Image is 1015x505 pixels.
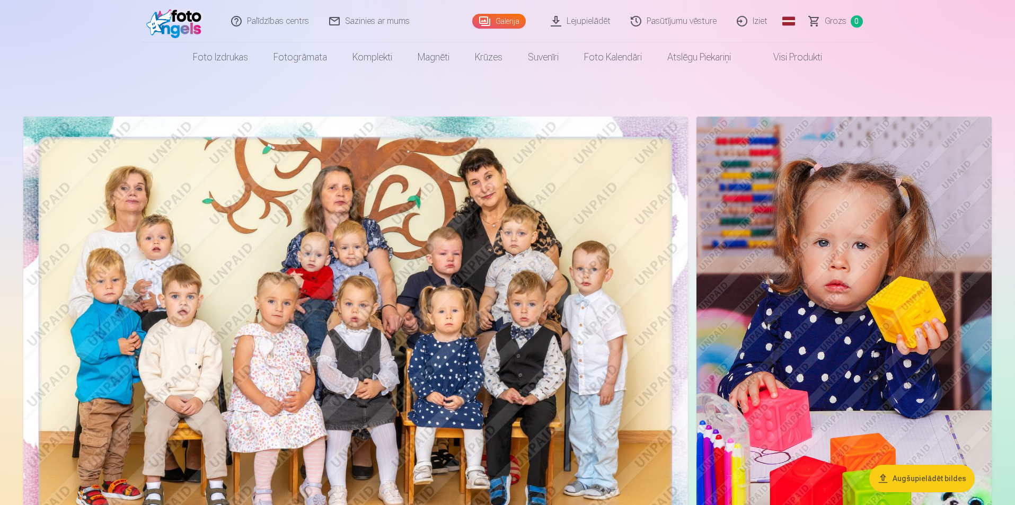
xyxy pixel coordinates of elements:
a: Komplekti [340,42,405,72]
a: Visi produkti [744,42,835,72]
a: Foto kalendāri [571,42,655,72]
a: Atslēgu piekariņi [655,42,744,72]
a: Galerija [472,14,526,29]
span: Grozs [825,15,846,28]
button: Augšupielādēt bildes [869,465,975,492]
img: /fa1 [146,4,207,38]
a: Fotogrāmata [261,42,340,72]
a: Foto izdrukas [180,42,261,72]
a: Suvenīri [515,42,571,72]
span: 0 [851,15,863,28]
a: Krūzes [462,42,515,72]
a: Magnēti [405,42,462,72]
